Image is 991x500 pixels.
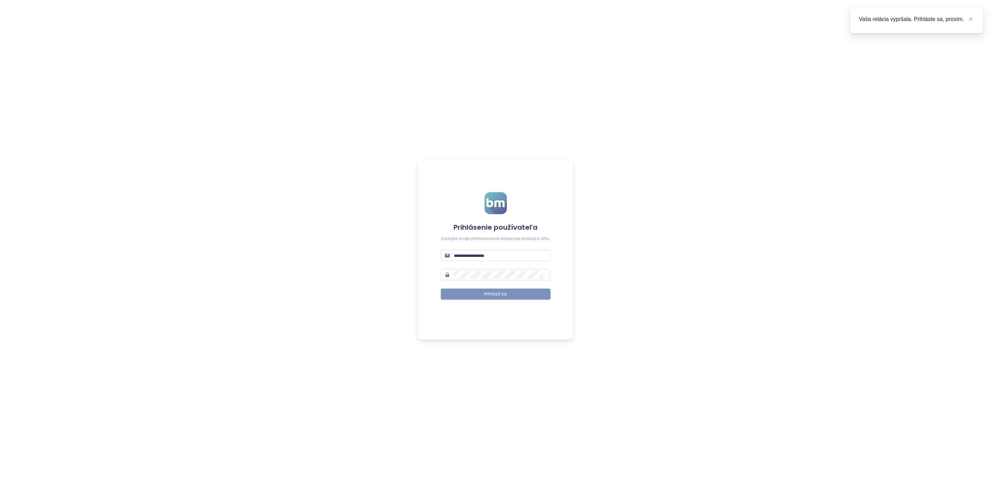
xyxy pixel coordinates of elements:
[445,253,450,258] span: mail
[441,289,551,300] button: Prihlásiť sa
[441,236,551,242] div: Zadajte svoje prihlasovacie údaje pre prístup k účtu.
[484,291,507,298] span: Prihlásiť sa
[445,272,450,277] span: lock
[484,192,507,214] img: logo
[968,17,973,21] span: close
[859,15,974,23] div: Vaša relácia vypršala. Prihláste sa, prosím.
[441,222,551,232] h4: Prihlásenie používateľa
